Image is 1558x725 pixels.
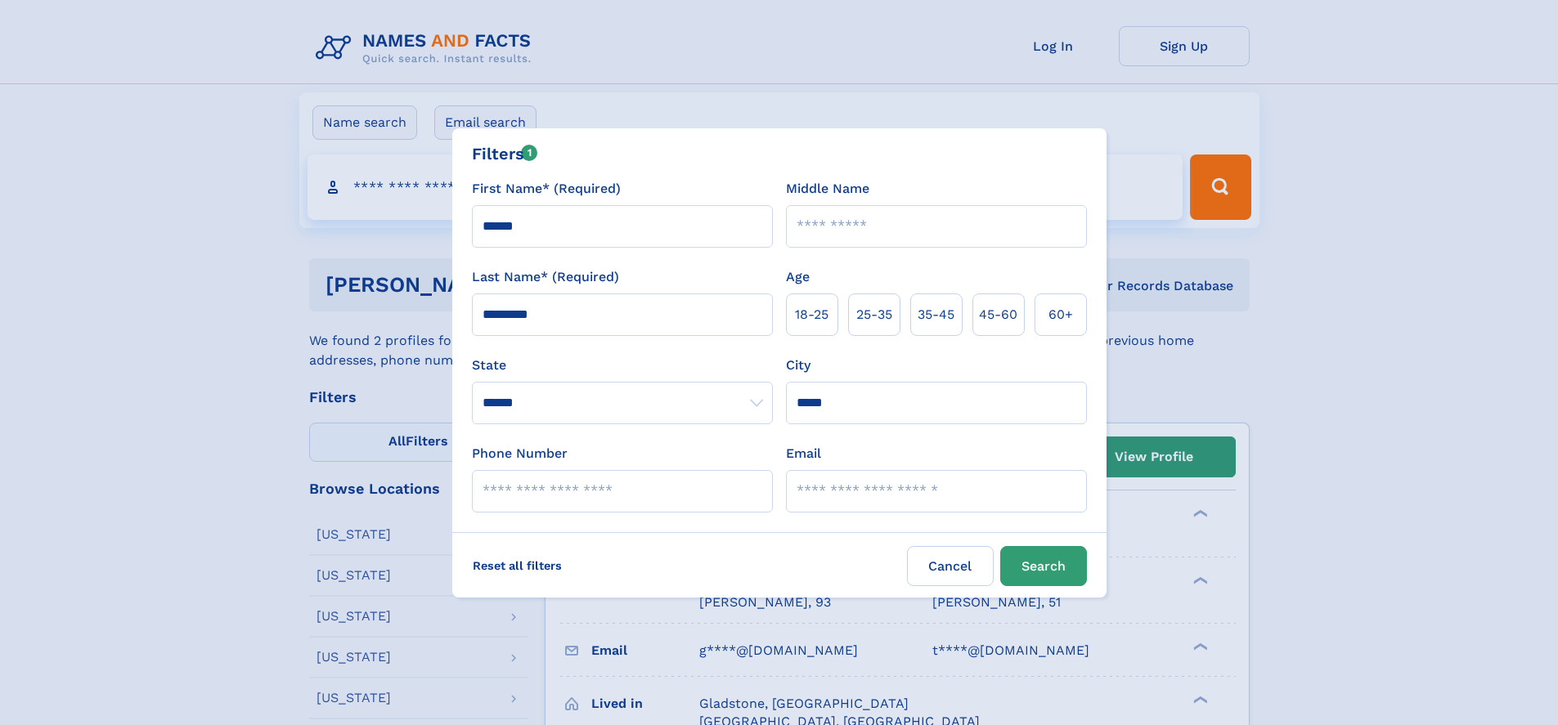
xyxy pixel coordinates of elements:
[786,267,810,287] label: Age
[472,356,773,375] label: State
[786,444,821,463] label: Email
[472,141,538,166] div: Filters
[462,546,572,585] label: Reset all filters
[786,179,869,199] label: Middle Name
[472,267,619,287] label: Last Name* (Required)
[795,305,828,324] span: 18‑25
[1048,305,1073,324] span: 60+
[1000,546,1087,586] button: Search
[979,305,1017,324] span: 45‑60
[918,305,954,324] span: 35‑45
[472,444,568,463] label: Phone Number
[472,179,621,199] label: First Name* (Required)
[856,305,892,324] span: 25‑35
[907,546,994,586] label: Cancel
[786,356,810,375] label: City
